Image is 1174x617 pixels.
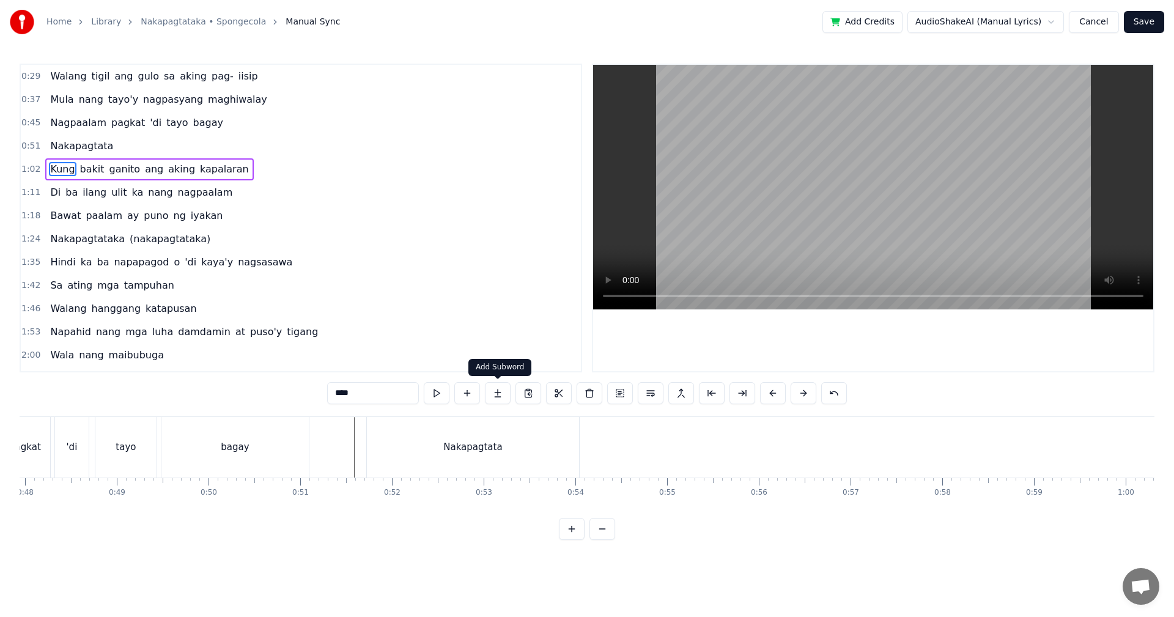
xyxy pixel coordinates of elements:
span: 1:24 [21,233,40,245]
div: 0:54 [567,488,584,498]
div: 0:57 [843,488,859,498]
span: pagkat [110,116,146,130]
button: Save [1124,11,1164,33]
span: napapagod [113,255,170,269]
span: puno [142,209,169,223]
span: Napahid [49,325,92,339]
img: youka [10,10,34,34]
span: damdamin [177,325,232,339]
span: ulit [110,185,128,199]
span: aking [167,162,196,176]
button: Cancel [1069,11,1118,33]
span: nagpaalam [177,185,234,199]
span: ba [95,255,110,269]
span: 0:45 [21,117,40,129]
span: ka [79,255,94,269]
span: nagpasyang [142,92,204,106]
div: bagay [221,440,249,454]
span: nang [95,325,122,339]
span: 1:42 [21,279,40,292]
div: 0:48 [17,488,34,498]
span: o [172,255,181,269]
span: Hindi [49,255,76,269]
div: tayo [116,440,136,454]
div: 'di [67,440,78,454]
span: (nakapagtataka) [128,232,212,246]
span: paalam [84,209,124,223]
div: 0:50 [201,488,217,498]
span: 'di [183,255,198,269]
span: tigil [90,69,111,83]
span: ang [113,69,134,83]
div: 0:51 [292,488,309,498]
span: Manual Sync [286,16,340,28]
span: Bawat [49,209,82,223]
span: mga [124,325,149,339]
div: 0:56 [751,488,767,498]
span: 0:29 [21,70,40,83]
div: 0:49 [109,488,125,498]
span: nang [147,185,174,199]
span: iisip [237,69,259,83]
span: 1:11 [21,187,40,199]
span: ating [66,278,94,292]
span: nagsasawa [237,255,293,269]
div: Open chat [1123,568,1159,605]
div: 0:55 [659,488,676,498]
button: Add Credits [822,11,903,33]
div: 0:58 [934,488,951,498]
span: 0:37 [21,94,40,106]
span: ang [144,162,164,176]
span: luha [151,325,175,339]
span: Wala [49,348,75,362]
span: maghiwalay [207,92,268,106]
span: sa [163,69,176,83]
span: ka [131,185,145,199]
div: Nakapagtata [443,440,502,454]
span: 1:46 [21,303,40,315]
span: at [234,325,246,339]
span: Nakapagtataka [49,232,126,246]
a: Nakapagtataka • Spongecola [141,16,266,28]
span: Kung [49,162,76,176]
span: tigang [286,325,319,339]
span: ganito [108,162,142,176]
span: Nakapagtata [49,139,114,153]
a: Home [46,16,72,28]
span: katapusan [144,301,198,316]
span: kapalaran [199,162,250,176]
span: aking [179,69,208,83]
span: ilang [81,185,108,199]
span: nang [78,92,105,106]
span: Walang [49,69,87,83]
span: Walang [49,301,87,316]
div: 0:59 [1026,488,1043,498]
span: 2:00 [21,349,40,361]
span: bagay [192,116,224,130]
span: Nagpaalam [49,116,108,130]
div: 0:53 [476,488,492,498]
div: pagkat [9,440,41,454]
span: 'di [149,116,163,130]
span: ng [172,209,187,223]
span: gulo [136,69,160,83]
div: 0:52 [384,488,401,498]
span: nang [78,348,105,362]
span: 1:02 [21,163,40,175]
span: 0:51 [21,140,40,152]
span: tayo [165,116,189,130]
span: ba [64,185,79,199]
span: Sa [49,278,64,292]
span: kaya'y [200,255,234,269]
span: 1:18 [21,210,40,222]
div: 1:00 [1118,488,1134,498]
span: ay [126,209,140,223]
div: Add Subword [468,359,531,376]
span: tayo'y [107,92,139,106]
span: maibubuga [108,348,165,362]
nav: breadcrumb [46,16,340,28]
span: iyakan [190,209,224,223]
span: 1:35 [21,256,40,268]
span: hanggang [90,301,142,316]
a: Library [91,16,121,28]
